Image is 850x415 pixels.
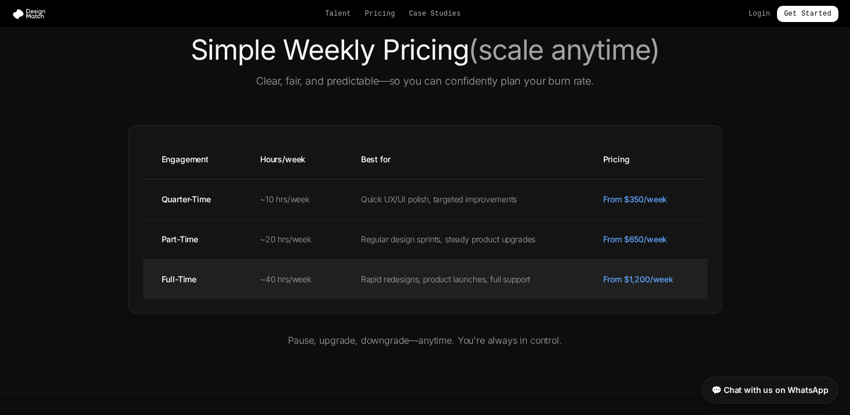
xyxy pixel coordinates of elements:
p: Clear, fair, and predictable—so you can confidently plan your burn rate. [101,73,750,89]
a: Pricing [365,9,395,19]
th: Pricing [585,140,707,180]
td: ~10 hrs/week [242,179,342,219]
td: Full-Time [143,259,242,299]
td: From $1,200/week [585,259,707,299]
td: Part-Time [143,219,242,259]
td: Quarter-Time [143,179,242,219]
th: Hours/week [242,140,342,180]
th: Engagement [143,140,242,180]
a: Get Started [777,6,838,22]
td: From $650/week [585,219,707,259]
a: Talent [325,9,351,19]
a: 💬 Chat with us on WhatsApp [702,377,838,403]
td: From $350/week [585,179,707,219]
td: ~40 hrs/week [242,259,342,299]
td: Rapid redesigns, product launches, full support [342,259,585,299]
span: (scale anytime) [468,32,659,67]
td: ~20 hrs/week [242,219,342,259]
td: Regular design sprints, steady product upgrades [342,219,585,259]
img: Design Match [12,8,51,20]
a: Case Studies [409,9,461,19]
td: Quick UX/UI polish, targeted improvements [342,179,585,219]
p: Pause, upgrade, downgrade—anytime. You're always in control. [101,333,750,347]
a: Login [749,9,770,19]
th: Best for [342,140,585,180]
h2: Simple Weekly Pricing [101,36,750,64]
